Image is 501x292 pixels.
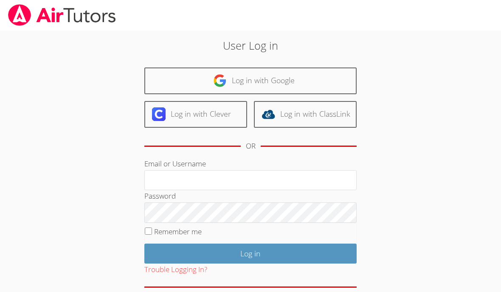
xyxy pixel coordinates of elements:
[152,107,166,121] img: clever-logo-6eab21bc6e7a338710f1a6ff85c0baf02591cd810cc4098c63d3a4b26e2feb20.svg
[154,227,202,236] label: Remember me
[144,191,176,201] label: Password
[7,4,117,26] img: airtutors_banner-c4298cdbf04f3fff15de1276eac7730deb9818008684d7c2e4769d2f7ddbe033.png
[144,159,206,168] label: Email or Username
[254,101,357,128] a: Log in with ClassLink
[262,107,275,121] img: classlink-logo-d6bb404cc1216ec64c9a2012d9dc4662098be43eaf13dc465df04b49fa7ab582.svg
[144,67,357,94] a: Log in with Google
[213,74,227,87] img: google-logo-50288ca7cdecda66e5e0955fdab243c47b7ad437acaf1139b6f446037453330a.svg
[115,37,386,53] h2: User Log in
[144,244,357,264] input: Log in
[144,101,247,128] a: Log in with Clever
[246,140,256,152] div: OR
[144,264,207,276] button: Trouble Logging In?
